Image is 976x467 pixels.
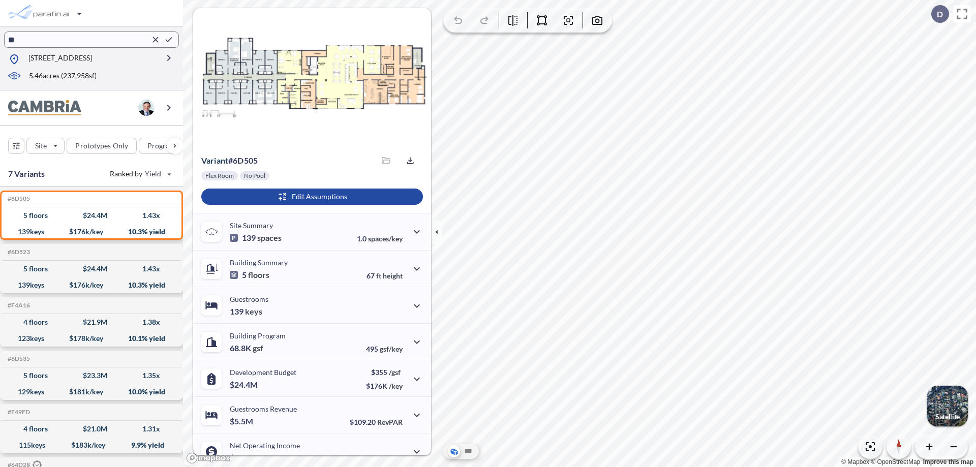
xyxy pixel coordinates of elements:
p: [STREET_ADDRESS] [28,53,92,66]
span: spaces/key [368,234,403,243]
p: 67 [367,271,403,280]
p: Building Program [230,331,286,340]
button: Program [139,138,194,154]
button: Prototypes Only [67,138,137,154]
span: /gsf [389,368,401,377]
h5: Click to copy the code [6,195,30,202]
span: gsf/key [380,345,403,353]
span: ft [376,271,381,280]
p: $24.4M [230,380,259,390]
p: 5.46 acres ( 237,958 sf) [29,71,97,82]
p: # 6d505 [201,155,258,166]
p: Satellite [935,413,960,421]
a: Improve this map [923,458,973,465]
p: Development Budget [230,368,296,377]
a: OpenStreetMap [871,458,920,465]
button: Ranked by Yield [102,166,178,182]
span: Yield [145,169,162,179]
span: keys [245,306,262,317]
p: $355 [366,368,403,377]
h5: Click to copy the code [6,302,30,309]
img: BrandImage [8,100,81,116]
span: height [383,271,403,280]
p: $5.5M [230,416,255,426]
span: /key [389,382,403,390]
p: Site Summary [230,221,273,230]
p: $109.20 [350,418,403,426]
span: gsf [253,343,263,353]
button: Aerial View [448,445,460,457]
h5: Click to copy the code [6,248,30,256]
p: Program [147,141,176,151]
img: user logo [138,100,155,116]
button: Edit Assumptions [201,189,423,205]
p: 139 [230,306,262,317]
p: 5 [230,270,269,280]
p: 495 [366,345,403,353]
p: Edit Assumptions [292,192,347,202]
p: 68.8K [230,343,263,353]
p: Guestrooms Revenue [230,404,297,413]
p: 7 Variants [8,168,45,180]
a: Mapbox [841,458,869,465]
span: floors [248,270,269,280]
p: Site [35,141,47,151]
span: RevPAR [377,418,403,426]
span: Variant [201,155,228,165]
p: Building Summary [230,258,288,267]
p: No Pool [244,172,265,180]
p: Prototypes Only [75,141,128,151]
p: $2.5M [230,453,255,463]
p: D [937,10,943,19]
p: 139 [230,233,282,243]
p: $176K [366,382,403,390]
p: Flex Room [205,172,234,180]
button: Switcher ImageSatellite [927,386,968,426]
p: 1.0 [357,234,403,243]
span: spaces [257,233,282,243]
a: Mapbox homepage [186,452,231,464]
p: Net Operating Income [230,441,300,450]
img: Switcher Image [927,386,968,426]
button: Site [26,138,65,154]
p: Guestrooms [230,295,268,303]
span: margin [380,454,403,463]
h5: Click to copy the code [6,409,30,416]
p: 45.0% [359,454,403,463]
h5: Click to copy the code [6,355,30,362]
button: Site Plan [462,445,474,457]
